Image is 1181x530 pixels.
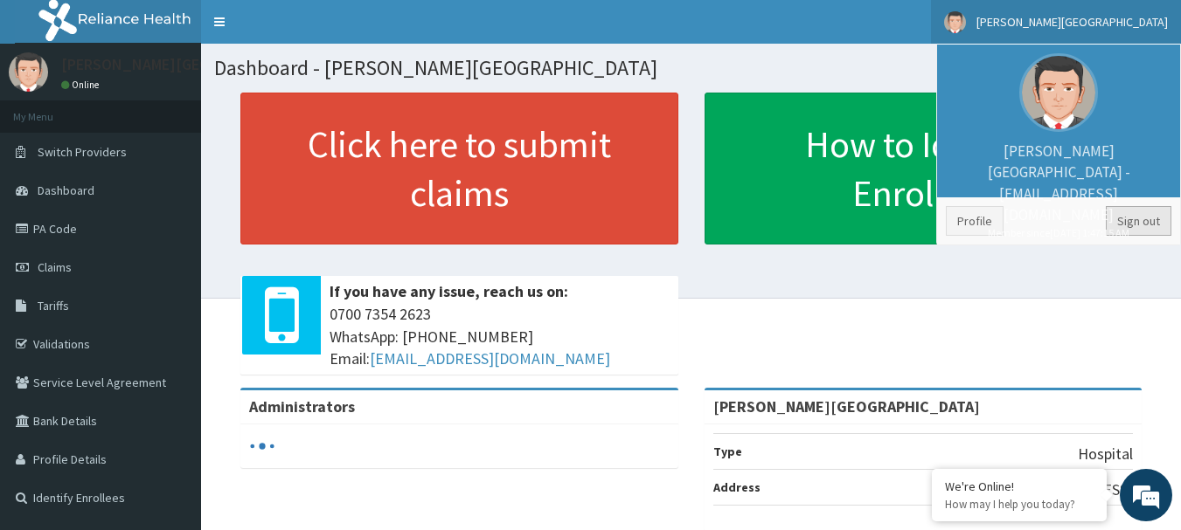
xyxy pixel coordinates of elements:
[249,396,355,416] b: Administrators
[330,281,568,301] b: If you have any issue, reach us on:
[945,497,1094,512] p: How may I help you today?
[214,57,1168,79] h1: Dashboard - [PERSON_NAME][GEOGRAPHIC_DATA]
[38,259,72,275] span: Claims
[240,93,678,244] a: Click here to submit claims
[330,303,670,370] span: 0700 7354 2623 WhatsApp: [PHONE_NUMBER] Email:
[61,79,103,91] a: Online
[1019,53,1098,132] img: User Image
[713,396,980,416] strong: [PERSON_NAME][GEOGRAPHIC_DATA]
[713,479,761,495] b: Address
[370,348,610,368] a: [EMAIL_ADDRESS][DOMAIN_NAME]
[944,11,966,33] img: User Image
[38,182,94,198] span: Dashboard
[946,206,1004,236] a: Profile
[705,93,1143,244] a: How to Identify Enrollees
[1078,443,1133,465] p: Hospital
[946,141,1171,240] p: [PERSON_NAME][GEOGRAPHIC_DATA] - [EMAIL_ADDRESS][DOMAIN_NAME]
[38,144,127,160] span: Switch Providers
[946,225,1171,240] small: Member since [DATE] 1:47:15 AM
[976,14,1168,30] span: [PERSON_NAME][GEOGRAPHIC_DATA]
[945,478,1094,494] div: We're Online!
[713,444,742,459] b: Type
[1106,206,1171,236] a: Sign out
[9,52,48,92] img: User Image
[38,298,69,313] span: Tariffs
[249,433,275,459] svg: audio-loading
[61,57,320,72] p: [PERSON_NAME][GEOGRAPHIC_DATA]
